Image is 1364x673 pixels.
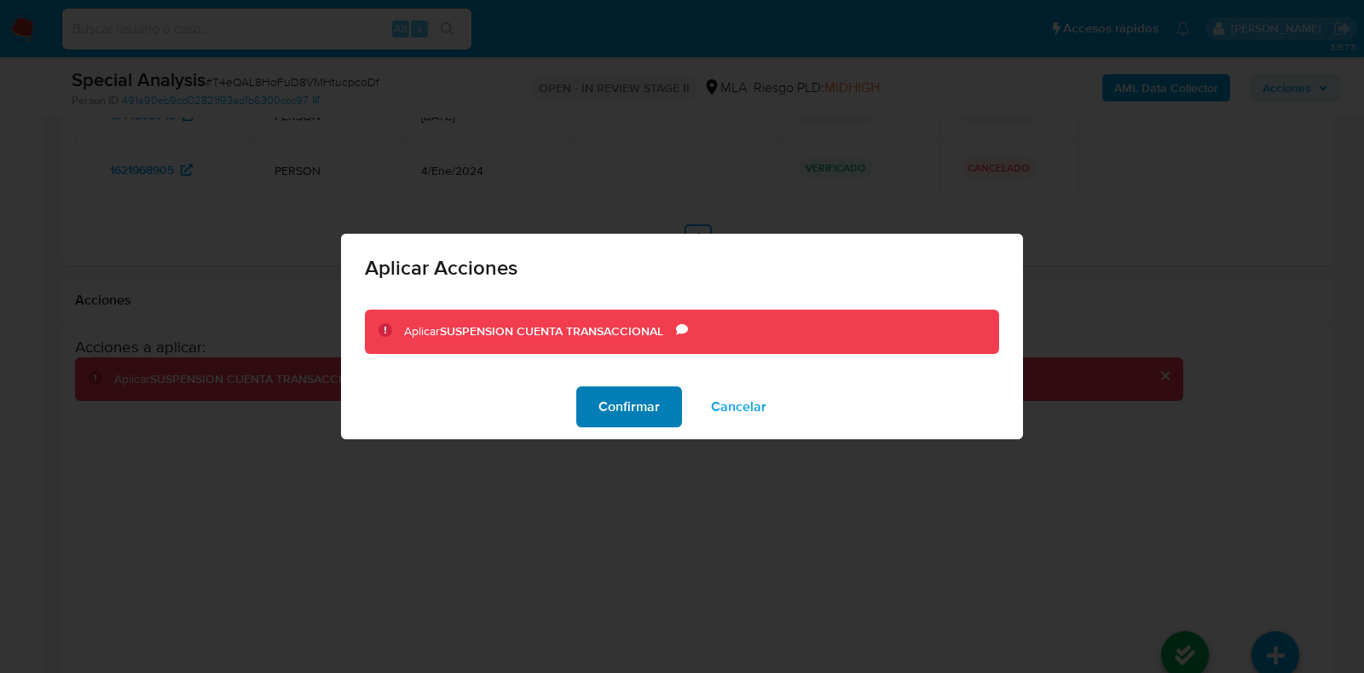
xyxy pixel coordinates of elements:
[598,388,660,426] span: Confirmar
[404,323,676,340] div: Aplicar
[711,388,766,426] span: Cancelar
[365,258,999,278] span: Aplicar Acciones
[689,386,789,427] button: Cancelar
[440,322,663,339] b: SUSPENSION CUENTA TRANSACCIONAL
[576,386,682,427] button: Confirmar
